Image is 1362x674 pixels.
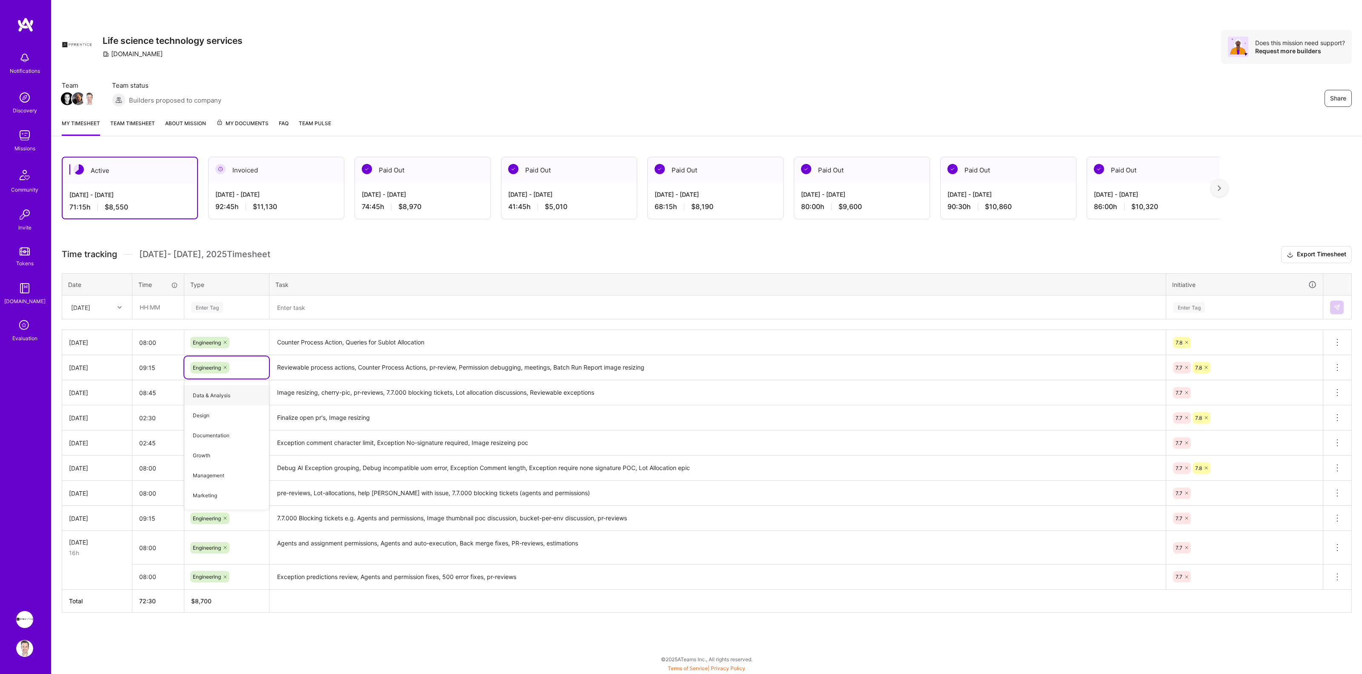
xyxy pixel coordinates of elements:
[270,507,1165,530] textarea: 7.7.000 Blocking tickets e.g. Agents and permissions, Image thumbnail poc discussion, bucket-per-...
[62,30,92,60] img: Company Logo
[18,223,31,232] div: Invite
[63,158,197,184] div: Active
[1131,202,1158,211] span: $10,320
[1173,301,1205,314] div: Enter Tag
[132,457,184,479] input: HH:MM
[72,92,85,105] img: Team Member Avatar
[1087,157,1222,183] div: Paid Out
[69,514,125,523] div: [DATE]
[1325,90,1352,107] button: Share
[655,202,776,211] div: 68:15 h
[270,381,1165,404] textarea: Image resizing, cherry-pic, pr-reviews, 7.7.000 blocking tickets, Lot allocation discussions, Rev...
[398,202,421,211] span: $8,970
[1218,185,1221,191] img: right
[139,249,270,260] span: [DATE] - [DATE] , 2025 Timesheet
[801,190,923,199] div: [DATE] - [DATE]
[69,439,125,447] div: [DATE]
[17,318,33,334] i: icon SelectionTeam
[69,548,125,557] div: 16h
[14,640,35,657] a: User Avatar
[62,589,132,612] th: Total
[117,305,122,310] i: icon Chevron
[1255,47,1345,55] div: Request more builders
[545,202,567,211] span: $5,010
[110,119,155,136] a: Team timesheet
[947,202,1069,211] div: 90:30 h
[1094,190,1216,199] div: [DATE] - [DATE]
[13,106,37,115] div: Discovery
[193,515,221,522] span: Engineering
[1094,202,1216,211] div: 86:00 h
[270,565,1165,589] textarea: Exception predictions review, Agents and permission fixes, 500 error fixes, pr-reviews
[129,96,221,105] span: Builders proposed to company
[189,470,229,481] span: Management
[794,157,930,183] div: Paid Out
[941,157,1076,183] div: Paid Out
[655,164,665,174] img: Paid Out
[508,202,630,211] div: 41:45 h
[508,190,630,199] div: [DATE] - [DATE]
[193,339,221,346] span: Engineering
[69,363,125,372] div: [DATE]
[189,410,214,421] span: Design
[51,648,1362,670] div: © 2025 ATeams Inc., All rights reserved.
[1228,37,1248,57] img: Avatar
[299,119,331,136] a: Team Pulse
[184,273,269,295] th: Type
[216,119,269,136] a: My Documents
[215,164,226,174] img: Invoiced
[985,202,1012,211] span: $10,860
[69,338,125,347] div: [DATE]
[362,190,484,199] div: [DATE] - [DATE]
[103,49,163,58] div: [DOMAIN_NAME]
[270,482,1165,505] textarea: pre-reviews, Lot-allocations, help [PERSON_NAME] with issue, 7.7.000 blocking tickets (agents and...
[16,259,34,268] div: Tokens
[16,49,33,66] img: bell
[1176,545,1182,551] span: 7.7
[103,51,109,57] i: icon CompanyGray
[69,388,125,397] div: [DATE]
[83,92,96,105] img: Team Member Avatar
[62,249,117,260] span: Time tracking
[1176,339,1182,346] span: 7.8
[1195,364,1202,371] span: 7.8
[270,431,1165,455] textarea: Exception comment character limit, Exception No-signature required, Image resizeing poc
[61,92,74,105] img: Team Member Avatar
[132,589,184,612] th: 72:30
[132,331,184,354] input: HH:MM
[16,280,33,297] img: guide book
[270,532,1165,564] textarea: Agents and assignment permissions, Agents and auto-execution, Back merge fixes, PR-reviews, estim...
[801,202,923,211] div: 80:00 h
[299,120,331,126] span: Team Pulse
[508,164,518,174] img: Paid Out
[1176,440,1182,446] span: 7.7
[193,364,221,371] span: Engineering
[1176,574,1182,580] span: 7.7
[105,203,128,212] span: $8,550
[14,165,35,185] img: Community
[215,190,337,199] div: [DATE] - [DATE]
[193,545,221,551] span: Engineering
[691,202,713,211] span: $8,190
[711,665,745,671] a: Privacy Policy
[1176,490,1182,496] span: 7.7
[62,81,95,90] span: Team
[189,450,215,461] span: Growth
[17,17,34,32] img: logo
[1255,39,1345,47] div: Does this mission need support?
[16,206,33,223] img: Invite
[10,66,40,75] div: Notifications
[1287,250,1293,259] i: icon Download
[1176,465,1182,471] span: 7.7
[132,507,184,530] input: HH:MM
[11,185,38,194] div: Community
[69,413,125,422] div: [DATE]
[189,490,221,501] span: Marketing
[1281,246,1352,263] button: Export Timesheet
[947,164,958,174] img: Paid Out
[270,331,1165,354] textarea: Counter Process Action, Queries for Sublot Allocation
[1094,164,1104,174] img: Paid Out
[133,296,183,318] input: HH:MM
[165,119,206,136] a: About Mission
[1176,415,1182,421] span: 7.7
